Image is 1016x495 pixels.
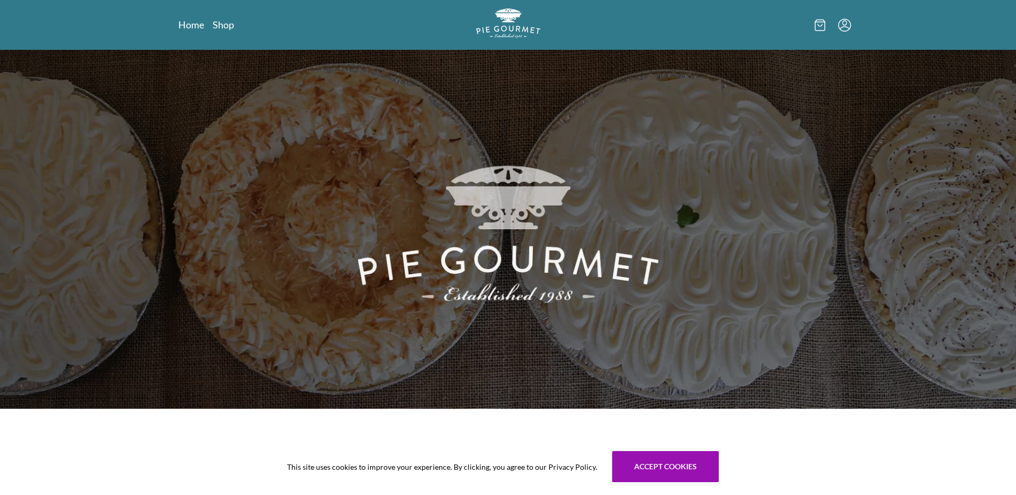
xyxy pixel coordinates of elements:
a: Logo [476,9,540,41]
a: Shop [213,18,234,31]
img: logo [476,9,540,38]
button: Accept cookies [612,451,719,482]
a: Home [178,18,204,31]
button: Menu [838,19,851,32]
span: This site uses cookies to improve your experience. By clicking, you agree to our Privacy Policy. [287,461,597,472]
